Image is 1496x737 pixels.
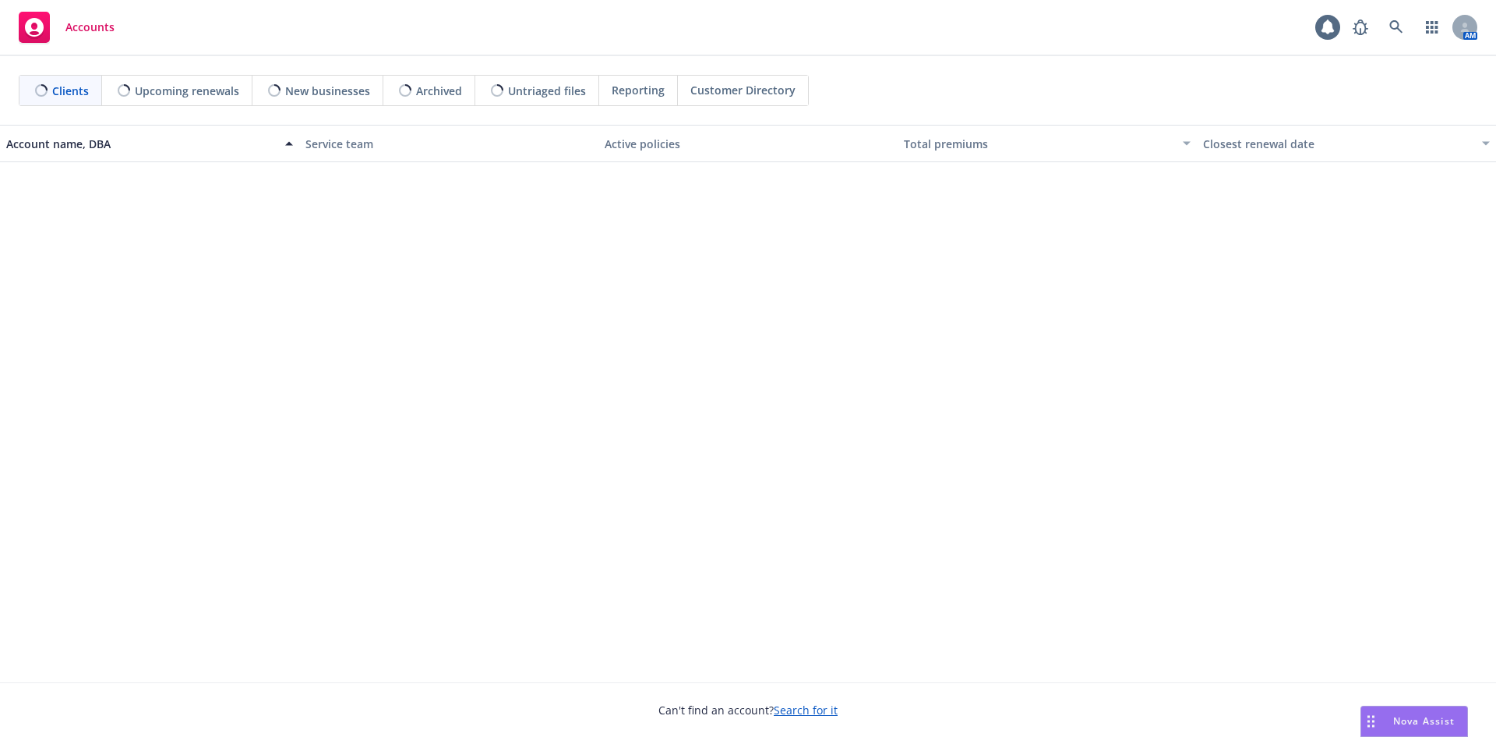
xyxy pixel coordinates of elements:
span: Customer Directory [690,82,796,98]
button: Closest renewal date [1197,125,1496,162]
a: Report a Bug [1345,12,1376,43]
span: Clients [52,83,89,99]
span: New businesses [285,83,370,99]
a: Search for it [774,703,838,718]
a: Accounts [12,5,121,49]
span: Archived [416,83,462,99]
div: Account name, DBA [6,136,276,152]
a: Search [1381,12,1412,43]
button: Service team [299,125,598,162]
span: Untriaged files [508,83,586,99]
span: Accounts [65,21,115,34]
div: Active policies [605,136,891,152]
button: Nova Assist [1360,706,1468,737]
div: Service team [305,136,592,152]
div: Closest renewal date [1203,136,1473,152]
a: Switch app [1417,12,1448,43]
div: Total premiums [904,136,1173,152]
span: Can't find an account? [658,702,838,718]
span: Upcoming renewals [135,83,239,99]
span: Nova Assist [1393,714,1455,728]
button: Active policies [598,125,898,162]
div: Drag to move [1361,707,1381,736]
button: Total premiums [898,125,1197,162]
span: Reporting [612,82,665,98]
